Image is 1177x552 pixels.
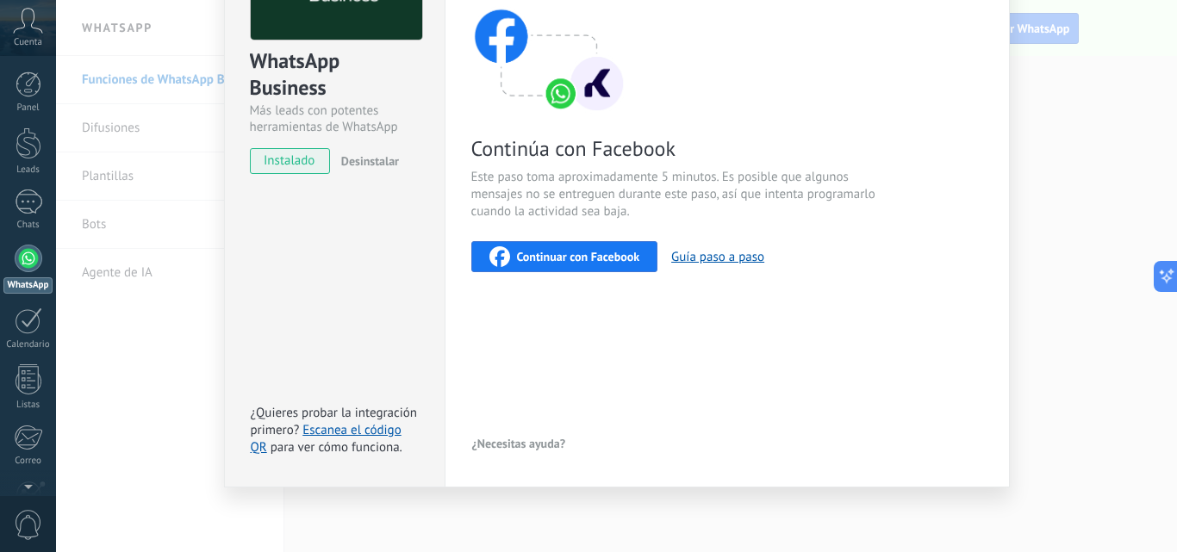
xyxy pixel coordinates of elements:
[472,437,566,450] span: ¿Necesitas ayuda?
[3,277,53,294] div: WhatsApp
[517,251,640,263] span: Continuar con Facebook
[671,249,764,265] button: Guía paso a paso
[3,400,53,411] div: Listas
[3,339,53,350] div: Calendario
[250,102,420,135] div: Más leads con potentes herramientas de WhatsApp
[341,153,399,169] span: Desinstalar
[334,148,399,174] button: Desinstalar
[14,37,42,48] span: Cuenta
[471,241,658,272] button: Continuar con Facebook
[3,102,53,114] div: Panel
[3,164,53,176] div: Leads
[251,148,329,174] span: instalado
[251,422,402,456] a: Escanea el código QR
[271,439,402,456] span: para ver cómo funciona.
[3,456,53,467] div: Correo
[471,135,881,162] span: Continúa con Facebook
[471,169,881,220] span: Este paso toma aproximadamente 5 minutos. Es posible que algunos mensajes no se entreguen durante...
[250,47,420,102] div: WhatsApp Business
[251,405,418,438] span: ¿Quieres probar la integración primero?
[3,220,53,231] div: Chats
[471,431,567,456] button: ¿Necesitas ayuda?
